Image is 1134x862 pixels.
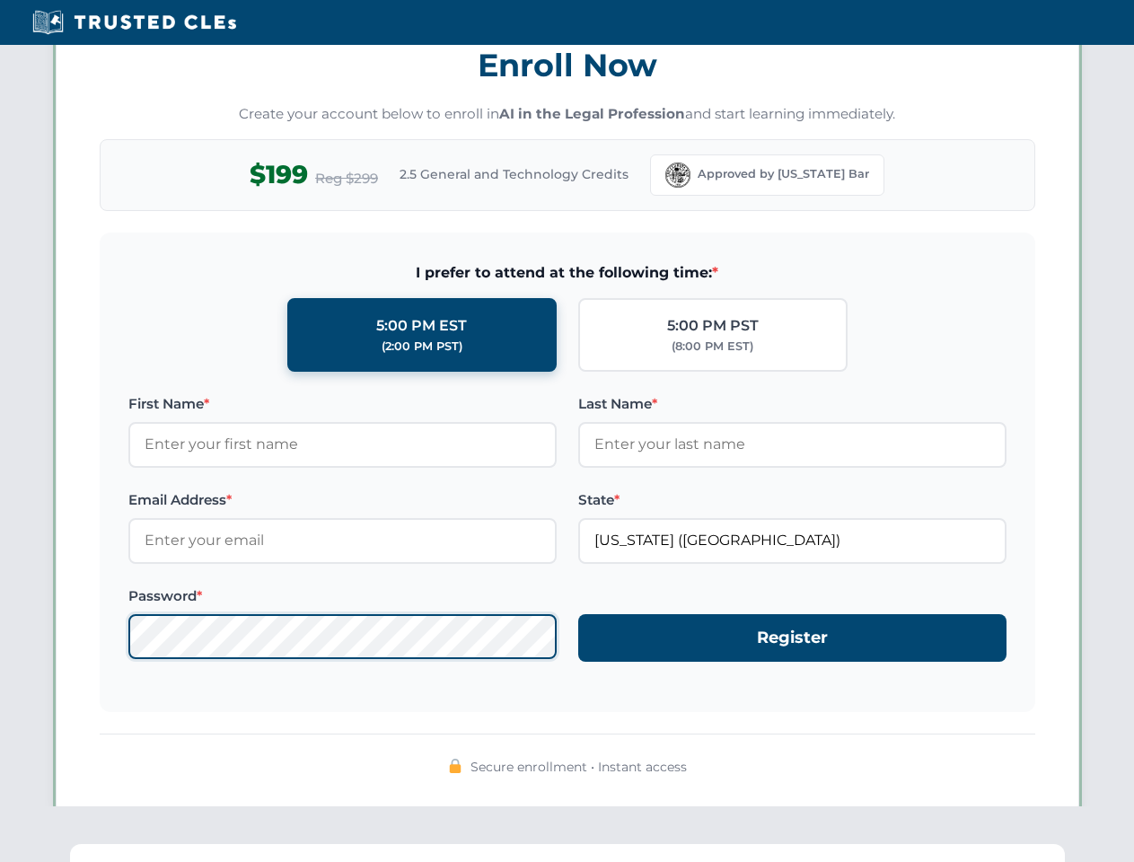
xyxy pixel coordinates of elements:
[27,9,242,36] img: Trusted CLEs
[578,518,1007,563] input: Florida (FL)
[665,163,690,188] img: Florida Bar
[667,314,759,338] div: 5:00 PM PST
[128,518,557,563] input: Enter your email
[100,104,1035,125] p: Create your account below to enroll in and start learning immediately.
[578,614,1007,662] button: Register
[315,168,378,189] span: Reg $299
[672,338,753,356] div: (8:00 PM EST)
[578,393,1007,415] label: Last Name
[376,314,467,338] div: 5:00 PM EST
[470,757,687,777] span: Secure enrollment • Instant access
[250,154,308,195] span: $199
[499,105,685,122] strong: AI in the Legal Profession
[578,489,1007,511] label: State
[128,393,557,415] label: First Name
[100,37,1035,93] h3: Enroll Now
[128,585,557,607] label: Password
[448,759,462,773] img: 🔒
[128,489,557,511] label: Email Address
[400,164,629,184] span: 2.5 General and Technology Credits
[578,422,1007,467] input: Enter your last name
[128,261,1007,285] span: I prefer to attend at the following time:
[382,338,462,356] div: (2:00 PM PST)
[128,422,557,467] input: Enter your first name
[698,165,869,183] span: Approved by [US_STATE] Bar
